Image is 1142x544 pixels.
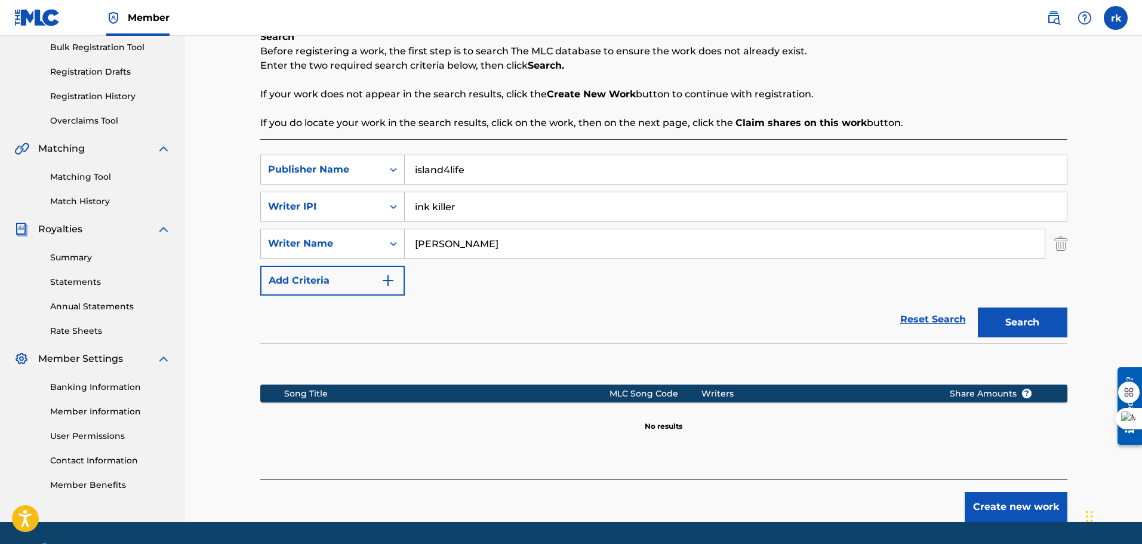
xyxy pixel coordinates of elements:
span: Member Settings [38,352,123,366]
div: Writer IPI [268,199,375,214]
a: Public Search [1042,6,1066,30]
strong: Create New Work [547,88,636,100]
a: Reset Search [894,306,972,333]
div: Drag [1086,499,1093,534]
iframe: Resource Center [1109,358,1142,454]
div: Help [1073,6,1097,30]
strong: Claim shares on this work [735,117,867,128]
span: Member [128,11,170,24]
span: Share Amounts [950,388,1032,400]
div: User Menu [1104,6,1128,30]
a: Summary [50,251,171,264]
img: MLC Logo [14,9,60,26]
a: Match History [50,195,171,208]
a: User Permissions [50,430,171,442]
a: Member Benefits [50,479,171,491]
img: Matching [14,142,29,156]
a: Banking Information [50,381,171,394]
img: help [1078,11,1092,25]
a: Rate Sheets [50,325,171,337]
a: Member Information [50,405,171,418]
img: expand [156,352,171,366]
img: tab_keywords_by_traffic_grey.svg [119,69,128,79]
div: Song Title [284,388,610,400]
img: Top Rightsholder [106,11,121,25]
img: search [1046,11,1061,25]
p: No results [645,407,682,432]
iframe: Chat Widget [1082,487,1142,544]
p: Enter the two required search criteria below, then click [260,59,1067,73]
div: Writers [701,388,931,400]
img: Royalties [14,222,29,236]
a: Overclaims Tool [50,115,171,127]
a: Bulk Registration Tool [50,41,171,54]
a: Registration History [50,90,171,103]
p: If you do locate your work in the search results, click on the work, then on the next page, click... [260,116,1067,130]
button: Add Criteria [260,266,405,296]
span: ? [1022,389,1032,398]
a: Statements [50,276,171,288]
span: Matching [38,142,85,156]
div: Writer Name [268,236,375,251]
div: v 4.0.25 [33,19,59,29]
b: Search [260,31,294,42]
img: expand [156,142,171,156]
a: Matching Tool [50,171,171,183]
span: Royalties [38,222,82,236]
strong: Search. [528,60,564,71]
a: Registration Drafts [50,66,171,78]
div: Domain: [DOMAIN_NAME] [31,31,131,41]
img: tab_domain_overview_orange.svg [32,69,42,79]
img: Member Settings [14,352,29,366]
img: 9d2ae6d4665cec9f34b9.svg [381,273,395,288]
p: If your work does not appear in the search results, click the button to continue with registration. [260,87,1067,102]
button: Search [978,308,1067,337]
form: Search Form [260,155,1067,343]
a: Annual Statements [50,300,171,313]
div: Domain Overview [45,70,107,78]
div: MLC Song Code [610,388,701,400]
div: Publisher Name [268,162,375,177]
button: Create new work [965,492,1067,522]
p: Before registering a work, the first step is to search The MLC database to ensure the work does n... [260,44,1067,59]
img: logo_orange.svg [19,19,29,29]
img: Delete Criterion [1054,229,1067,259]
img: expand [156,222,171,236]
a: Contact Information [50,454,171,467]
div: Keywords by Traffic [132,70,201,78]
img: website_grey.svg [19,31,29,41]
